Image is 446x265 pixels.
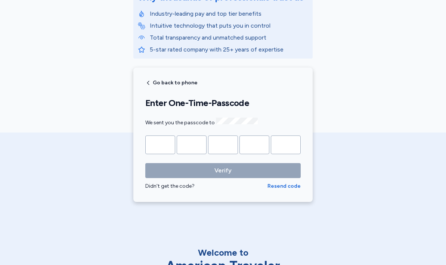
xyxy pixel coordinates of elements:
div: Welcome to [145,247,301,259]
input: Please enter OTP character 4 [239,135,269,154]
p: Industry-leading pay and top tier benefits [150,9,308,18]
input: Please enter OTP character 1 [145,135,175,154]
input: Please enter OTP character 3 [208,135,238,154]
span: Verify [214,166,232,175]
h1: Enter One-Time-Passcode [145,97,301,109]
div: Didn't get the code? [145,183,267,190]
span: Go back to phone [153,80,198,85]
p: 5-star rated company with 25+ years of expertise [150,45,308,54]
p: Intuitive technology that puts you in control [150,21,308,30]
p: Total transparency and unmatched support [150,33,308,42]
button: Resend code [267,183,301,190]
button: Go back to phone [145,80,198,86]
button: Verify [145,163,301,178]
span: We sent you the passcode to [145,119,258,126]
input: Please enter OTP character 5 [271,135,301,154]
input: Please enter OTP character 2 [177,135,207,154]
